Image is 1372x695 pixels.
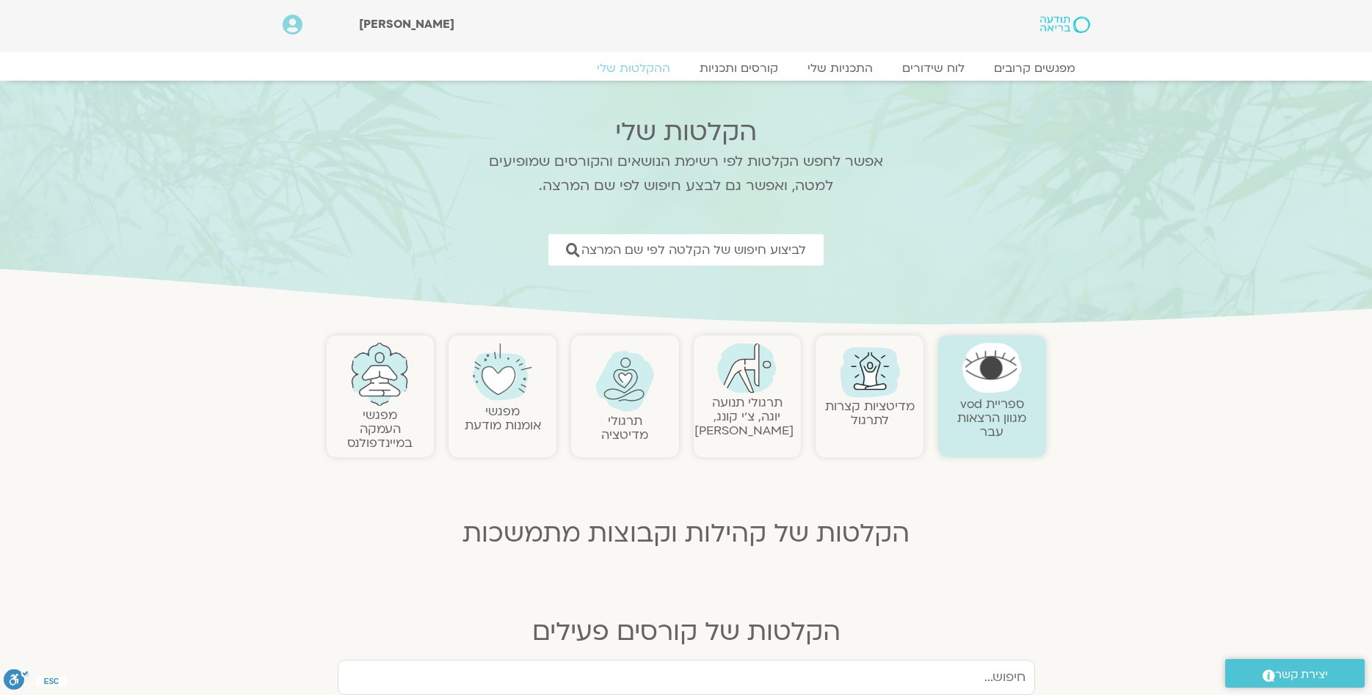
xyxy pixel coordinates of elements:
[327,519,1046,548] h2: הקלטות של קהילות וקבוצות מתמשכות
[581,243,806,257] span: לביצוע חיפוש של הקלטה לפי שם המרצה
[957,396,1026,440] a: ספריית vodמגוון הרצאות עבר
[1225,659,1365,688] a: יצירת קשר
[359,16,454,32] span: [PERSON_NAME]
[548,234,824,266] a: לביצוע חיפוש של הקלטה לפי שם המרצה
[470,117,903,147] h2: הקלטות שלי
[979,61,1090,76] a: מפגשים קרובים
[694,394,794,439] a: תרגולי תנועהיוגה, צ׳י קונג, [PERSON_NAME]
[465,403,541,434] a: מפגשיאומנות מודעת
[283,61,1090,76] nav: Menu
[793,61,888,76] a: התכניות שלי
[327,617,1046,647] h2: הקלטות של קורסים פעילים
[582,61,685,76] a: ההקלטות שלי
[685,61,793,76] a: קורסים ותכניות
[1275,665,1328,685] span: יצירת קשר
[825,398,915,429] a: מדיטציות קצרות לתרגול
[347,407,413,451] a: מפגשיהעמקה במיינדפולנס
[470,150,903,198] p: אפשר לחפש הקלטות לפי רשימת הנושאים והקורסים שמופיעים למטה, ואפשר גם לבצע חיפוש לפי שם המרצה.
[888,61,979,76] a: לוח שידורים
[338,660,1035,695] input: חיפוש...
[601,412,648,443] a: תרגולימדיטציה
